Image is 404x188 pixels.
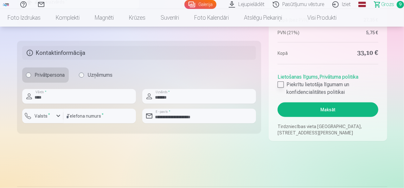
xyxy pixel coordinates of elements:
[278,123,378,136] p: Tirdzniecības vieta [GEOGRAPHIC_DATA], [STREET_ADDRESS][PERSON_NAME]
[48,9,87,27] a: Komplekti
[278,71,378,96] div: ,
[87,9,121,27] a: Magnēti
[22,109,63,123] button: Valsts*
[397,1,404,8] span: 9
[331,29,378,36] dd: 5,75 €
[79,73,84,78] input: Uzņēmums
[153,9,187,27] a: Suvenīri
[32,113,53,119] label: Valsts
[319,74,358,80] a: Privātuma politika
[187,9,236,27] a: Foto kalendāri
[75,68,117,83] label: Uzņēmums
[278,74,318,80] a: Lietošanas līgums
[331,49,378,58] dd: 33,10 €
[278,29,325,36] dt: PVN (21%)
[278,49,325,58] dt: Kopā
[121,9,153,27] a: Krūzes
[22,68,69,83] label: Privātpersona
[278,81,378,96] label: Piekrītu lietotāja līgumam un konfidencialitātes politikai
[236,9,290,27] a: Atslēgu piekariņi
[278,102,378,117] button: Maksāt
[22,46,256,60] h5: Kontaktinformācija
[381,1,394,8] span: Grozs
[290,9,344,27] a: Visi produkti
[3,3,10,6] img: /fa1
[26,73,31,78] input: Privātpersona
